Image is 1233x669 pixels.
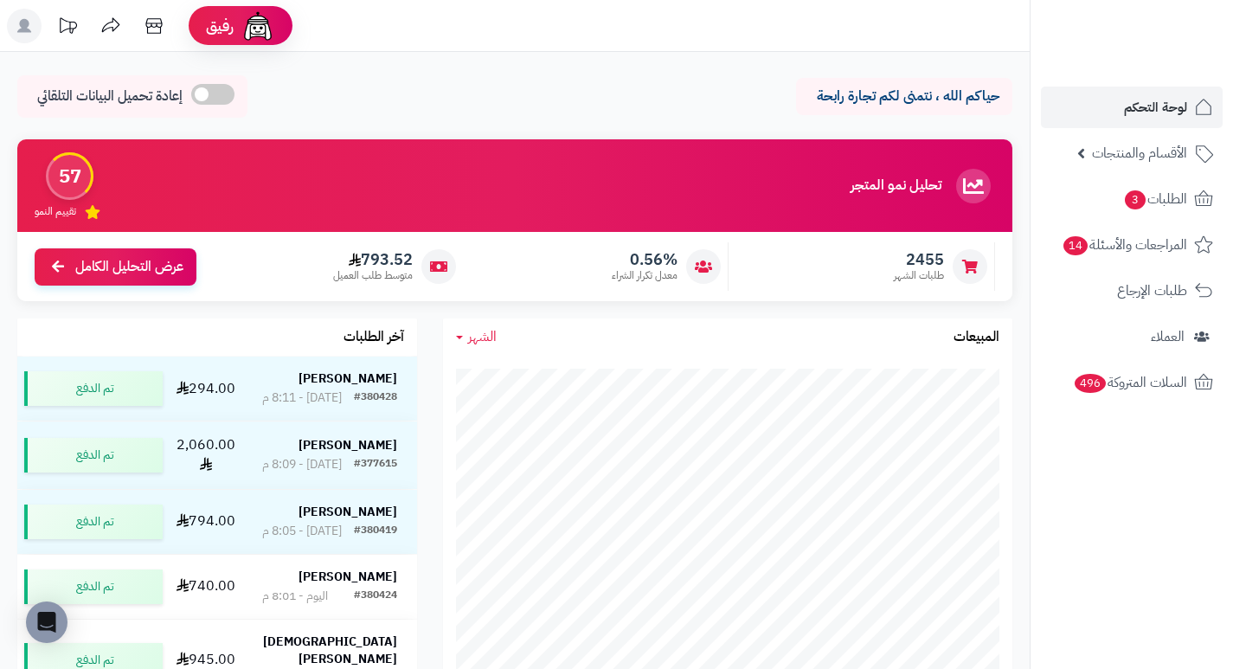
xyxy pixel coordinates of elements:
[1117,279,1187,303] span: طلبات الإرجاع
[894,250,944,269] span: 2455
[333,250,413,269] span: 793.52
[24,438,163,473] div: تم الدفع
[170,357,242,421] td: 294.00
[612,250,678,269] span: 0.56%
[1041,224,1223,266] a: المراجعات والأسئلة14
[612,268,678,283] span: معدل تكرار الشراء
[263,633,397,668] strong: [DEMOGRAPHIC_DATA][PERSON_NAME]
[1123,187,1187,211] span: الطلبات
[24,569,163,604] div: تم الدفع
[1041,270,1223,312] a: طلبات الإرجاع
[1041,362,1223,403] a: السلات المتروكة496
[344,330,404,345] h3: آخر الطلبات
[262,588,328,605] div: اليوم - 8:01 م
[1075,374,1106,393] span: 496
[1041,316,1223,357] a: العملاء
[35,248,196,286] a: عرض التحليل الكامل
[35,204,76,219] span: تقييم النمو
[262,456,342,473] div: [DATE] - 8:09 م
[1062,233,1187,257] span: المراجعات والأسئلة
[1092,141,1187,165] span: الأقسام والمنتجات
[170,555,242,619] td: 740.00
[24,371,163,406] div: تم الدفع
[468,326,497,347] span: الشهر
[809,87,999,106] p: حياكم الله ، نتمنى لكم تجارة رابحة
[206,16,234,36] span: رفيق
[170,490,242,554] td: 794.00
[1073,370,1187,395] span: السلات المتروكة
[262,523,342,540] div: [DATE] - 8:05 م
[262,389,342,407] div: [DATE] - 8:11 م
[299,568,397,586] strong: [PERSON_NAME]
[354,456,397,473] div: #377615
[1115,48,1217,85] img: logo-2.png
[37,87,183,106] span: إعادة تحميل البيانات التلقائي
[954,330,999,345] h3: المبيعات
[354,588,397,605] div: #380424
[170,421,242,489] td: 2,060.00
[24,505,163,539] div: تم الدفع
[1063,236,1088,255] span: 14
[851,178,941,194] h3: تحليل نمو المتجر
[299,436,397,454] strong: [PERSON_NAME]
[1125,190,1146,209] span: 3
[354,523,397,540] div: #380419
[299,503,397,521] strong: [PERSON_NAME]
[241,9,275,43] img: ai-face.png
[26,601,67,643] div: Open Intercom Messenger
[1151,325,1185,349] span: العملاء
[456,327,497,347] a: الشهر
[46,9,89,48] a: تحديثات المنصة
[1124,95,1187,119] span: لوحة التحكم
[1041,87,1223,128] a: لوحة التحكم
[354,389,397,407] div: #380428
[299,370,397,388] strong: [PERSON_NAME]
[894,268,944,283] span: طلبات الشهر
[333,268,413,283] span: متوسط طلب العميل
[1041,178,1223,220] a: الطلبات3
[75,257,183,277] span: عرض التحليل الكامل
